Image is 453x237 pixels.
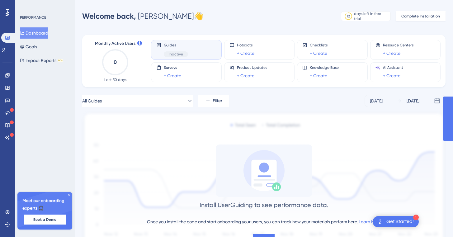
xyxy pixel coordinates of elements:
[386,218,414,225] div: Get Started!
[213,97,222,105] span: Filter
[147,218,381,225] div: Once you install the code and start onboarding your users, you can track how your materials perfo...
[164,72,181,79] a: + Create
[22,197,67,212] span: Meet our onboarding experts 🎧
[20,55,63,66] button: Impact ReportsBETA
[237,43,254,48] span: Hotspots
[200,201,328,209] div: Install UserGuiding to see performance data.
[198,95,229,107] button: Filter
[310,43,328,48] span: Checklists
[373,216,419,227] div: Open Get Started! checklist, remaining modules: 1
[354,11,389,21] div: days left in free trial
[104,77,126,82] span: Last 30 days
[24,215,66,225] button: Book a Demo
[237,72,254,79] a: + Create
[413,215,419,220] div: 1
[383,43,413,48] span: Resource Centers
[82,11,203,21] div: [PERSON_NAME] 👋
[359,219,381,224] a: Learn More
[33,217,56,222] span: Book a Demo
[396,11,446,21] button: Complete Installation
[407,97,419,105] div: [DATE]
[237,50,254,57] a: + Create
[164,43,188,48] span: Guides
[114,59,117,65] text: 0
[310,72,327,79] a: + Create
[20,41,37,52] button: Goals
[237,65,267,70] span: Product Updates
[95,40,135,47] span: Monthly Active Users
[310,50,327,57] a: + Create
[164,65,181,70] span: Surveys
[169,52,183,57] span: Inactive
[376,218,384,225] img: launcher-image-alternative-text
[58,59,63,62] div: BETA
[82,97,102,105] span: All Guides
[383,72,400,79] a: + Create
[347,14,350,19] div: 12
[20,15,46,20] div: PERFORMANCE
[383,50,400,57] a: + Create
[427,212,446,231] iframe: UserGuiding AI Assistant Launcher
[401,14,440,19] span: Complete Installation
[82,12,136,21] span: Welcome back,
[82,95,193,107] button: All Guides
[310,65,339,70] span: Knowledge Base
[370,97,383,105] div: [DATE]
[20,27,48,39] button: Dashboard
[383,65,403,70] span: AI Assistant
